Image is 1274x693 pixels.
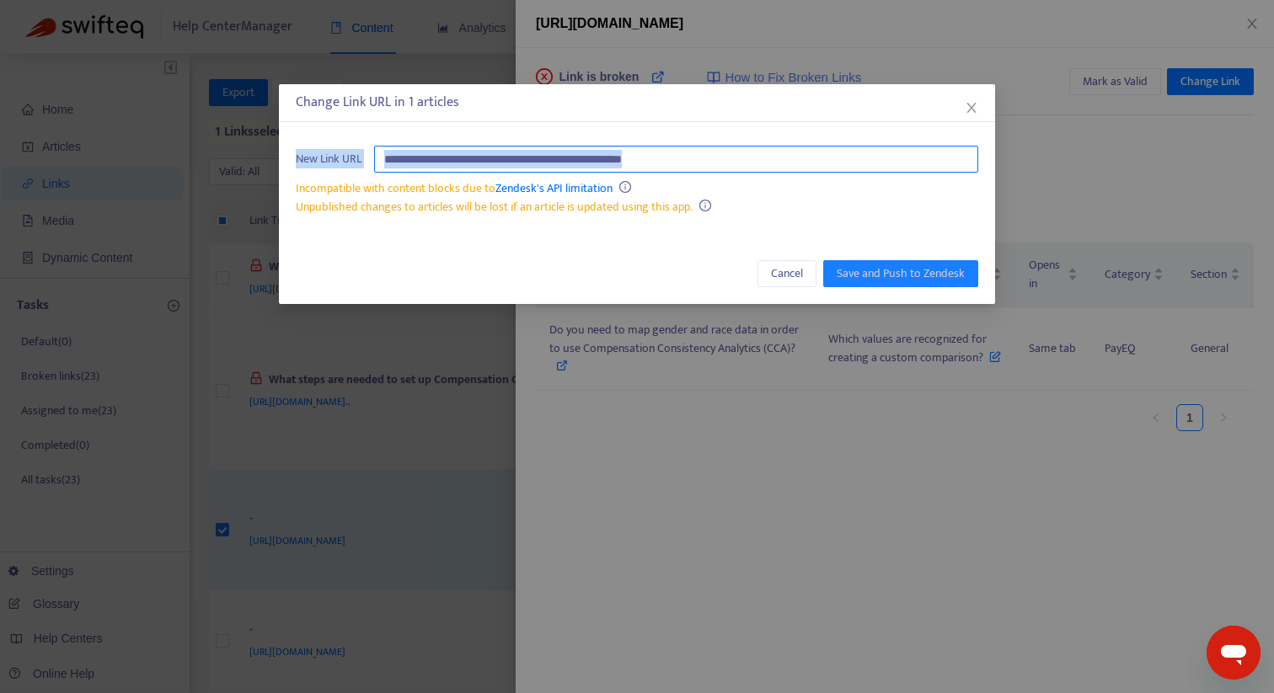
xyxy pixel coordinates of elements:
button: Cancel [757,260,816,287]
span: Cancel [771,264,803,283]
button: Save and Push to Zendesk [823,260,978,287]
div: Change Link URL in 1 articles [296,93,978,113]
a: Zendesk's API limitation [495,179,613,198]
span: close [965,101,978,115]
span: Incompatible with content blocks due to [296,179,613,198]
span: info-circle [619,181,631,193]
button: Close [962,99,981,117]
span: Unpublished changes to articles will be lost if an article is updated using this app. [296,197,693,216]
span: info-circle [699,200,711,211]
span: New Link URL [296,150,361,168]
iframe: Button to launch messaging window [1207,626,1261,680]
